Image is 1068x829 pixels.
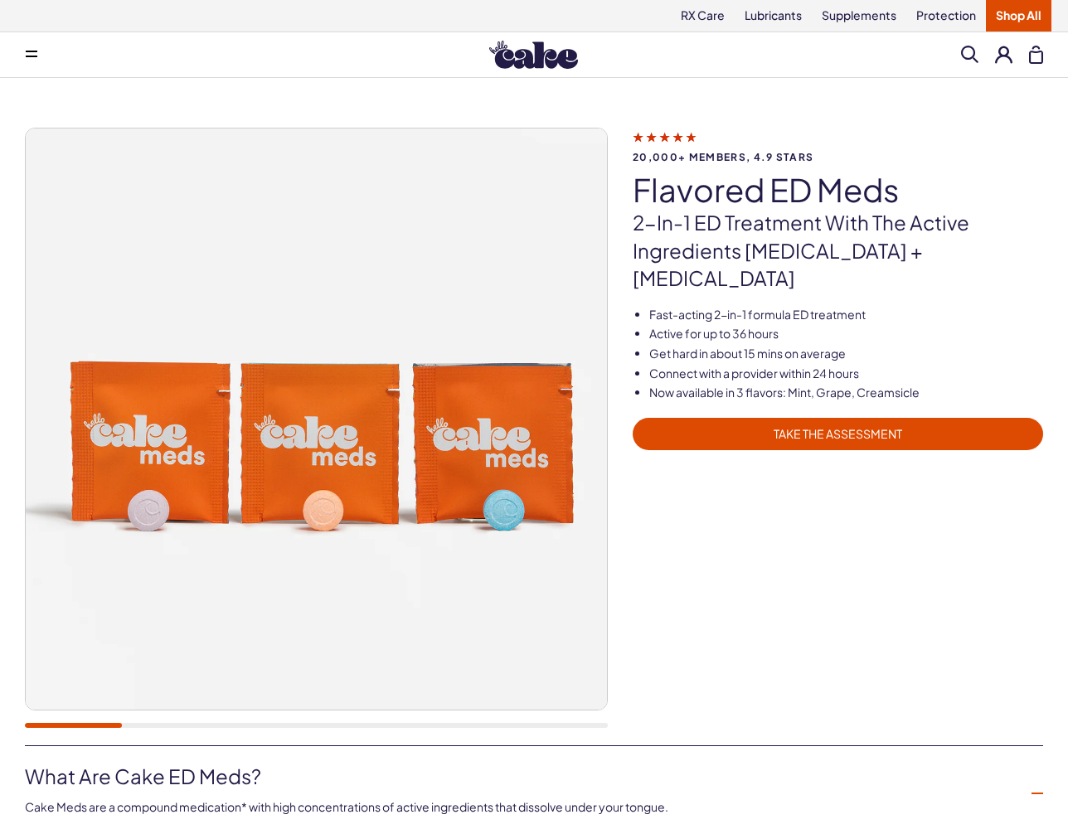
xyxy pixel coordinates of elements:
[489,41,578,69] img: Hello Cake
[633,152,1043,162] span: 20,000+ members, 4.9 stars
[26,128,607,710] img: Hello Cake flavored ED meds in Wild Grape, Orange Creamsicle, and Fresh Mint.
[633,172,1043,207] h1: Flavored ED Meds
[649,366,1043,382] li: Connect with a provider within 24 hours
[633,129,1043,162] a: 20,000+ members, 4.9 stars
[649,385,1043,401] li: Now available in 3 flavors: Mint, Grape, Creamsicle
[633,209,1043,293] p: 2-in-1 ED treatment with the active ingredients [MEDICAL_DATA] + [MEDICAL_DATA]
[643,424,1033,444] span: TAKE THE ASSESSMENT
[649,346,1043,362] li: Get hard in about 15 mins on average
[25,791,1017,816] div: Cake Meds are a compound medication* with high concentrations of active ingredients that dissolve...
[649,307,1043,323] li: Fast-acting 2-in-1 formula ED treatment
[25,763,1017,791] a: What are Cake ED Meds?
[633,418,1043,450] a: TAKE THE ASSESSMENT
[649,326,1043,342] li: Active for up to 36 hours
